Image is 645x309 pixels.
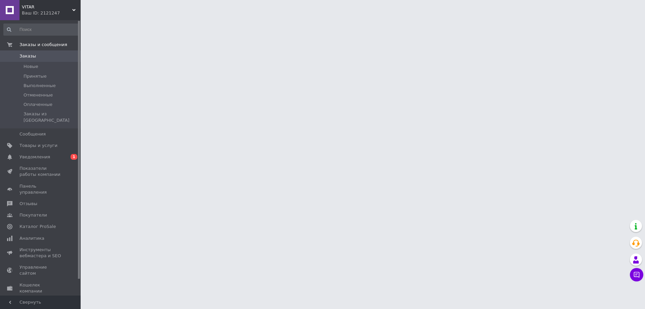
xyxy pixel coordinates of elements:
[19,264,62,276] span: Управление сайтом
[19,42,67,48] span: Заказы и сообщения
[630,268,643,281] button: Чат с покупателем
[24,64,38,70] span: Новые
[22,4,72,10] span: VITAR
[19,53,36,59] span: Заказы
[24,102,52,108] span: Оплаченные
[24,92,53,98] span: Отмененные
[24,111,79,123] span: Заказы из [GEOGRAPHIC_DATA]
[19,235,44,241] span: Аналитика
[19,201,37,207] span: Отзывы
[19,165,62,178] span: Показатели работы компании
[24,73,47,79] span: Принятые
[19,224,56,230] span: Каталог ProSale
[22,10,81,16] div: Ваш ID: 2121247
[19,154,50,160] span: Уведомления
[24,83,56,89] span: Выполненные
[19,131,46,137] span: Сообщения
[19,212,47,218] span: Покупатели
[19,143,57,149] span: Товары и услуги
[71,154,77,160] span: 1
[19,282,62,294] span: Кошелек компании
[3,24,79,36] input: Поиск
[19,247,62,259] span: Инструменты вебмастера и SEO
[19,183,62,195] span: Панель управления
